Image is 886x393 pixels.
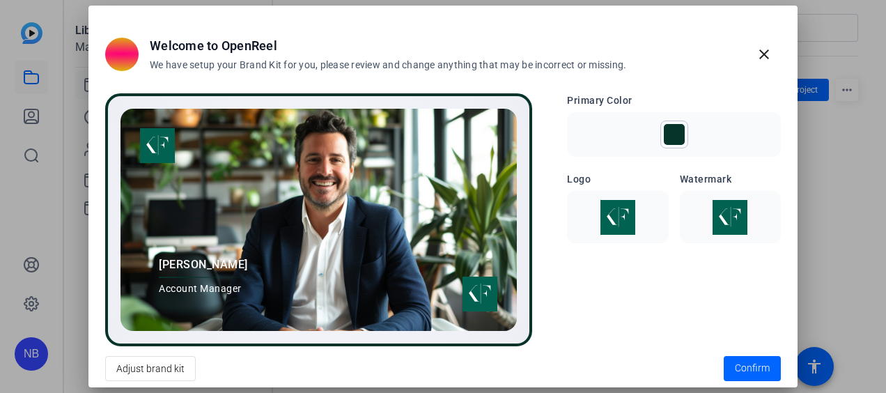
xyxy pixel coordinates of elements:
h3: Watermark [680,172,781,187]
img: Watermark [688,200,772,235]
mat-icon: close [756,46,772,63]
button: Confirm [724,356,781,381]
h2: Welcome to OpenReel [150,36,626,55]
span: Account Manager [159,282,248,296]
span: Adjust brand kit [116,355,185,382]
span: [PERSON_NAME] [159,256,248,273]
img: Logo [575,200,660,235]
h3: Primary Color [567,93,781,108]
h3: Logo [567,172,668,187]
span: Confirm [735,361,770,376]
img: Preview image [121,109,517,331]
h3: We have setup your Brand Kit for you, please review and change anything that may be incorrect or ... [150,59,626,72]
button: Adjust brand kit [105,356,196,381]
